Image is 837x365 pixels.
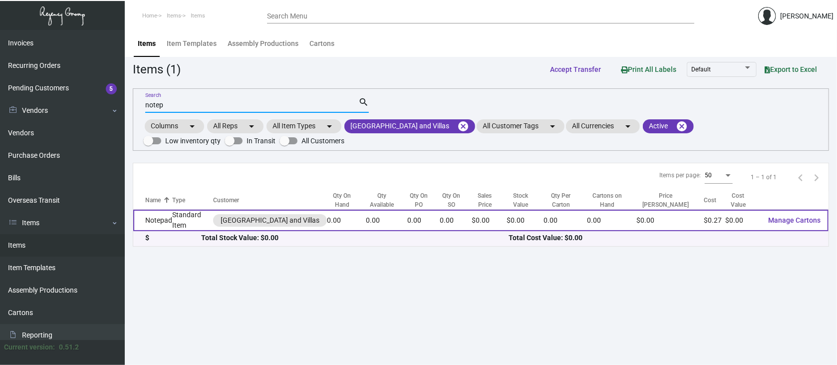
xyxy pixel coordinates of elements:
div: Stock Value [507,191,544,209]
div: [GEOGRAPHIC_DATA] and Villas [221,215,319,226]
span: All Customers [301,135,344,147]
div: Qty On SO [440,191,463,209]
mat-icon: arrow_drop_down [246,120,258,132]
div: [PERSON_NAME] [780,11,834,21]
div: Cartons on Hand [587,191,636,209]
td: Notepad [133,210,172,231]
div: Qty On SO [440,191,472,209]
div: Items per page: [659,171,701,180]
span: Items [191,12,205,19]
span: Print All Labels [621,65,676,73]
span: Default [691,66,711,73]
td: $0.00 [725,210,760,231]
div: Cost [704,196,725,205]
div: $ [145,233,201,243]
div: Name [145,196,172,205]
div: Cost Value [725,191,760,209]
button: Manage Cartons [760,211,829,229]
span: Accept Transfer [550,65,601,73]
mat-icon: arrow_drop_down [323,120,335,132]
div: 1 – 1 of 1 [751,173,777,182]
div: Cost Value [725,191,751,209]
div: Assembly Productions [228,38,298,49]
button: Accept Transfer [542,60,609,78]
div: Price [PERSON_NAME] [636,191,695,209]
div: Total Stock Value: $0.00 [201,233,509,243]
div: Qty Available [366,191,398,209]
div: Type [172,196,185,205]
mat-icon: cancel [676,120,688,132]
td: 0.00 [544,210,587,231]
td: $0.27 [704,210,725,231]
th: Customer [213,191,327,210]
span: Manage Cartons [768,216,821,224]
mat-select: Items per page: [705,172,733,179]
div: Cartons on Hand [587,191,627,209]
mat-chip: All Reps [207,119,264,133]
td: $0.00 [472,210,507,231]
div: 0.51.2 [59,342,79,353]
img: admin@bootstrapmaster.com [758,7,776,25]
div: Qty Available [366,191,407,209]
div: Sales Price [472,191,498,209]
td: 0.00 [587,210,636,231]
div: Qty On Hand [327,191,357,209]
mat-chip: All Item Types [267,119,341,133]
span: 50 [705,172,712,179]
td: 0.00 [366,210,407,231]
mat-icon: arrow_drop_down [186,120,198,132]
mat-chip: Columns [145,119,204,133]
div: Current version: [4,342,55,353]
mat-icon: cancel [457,120,469,132]
button: Previous page [793,169,809,185]
div: Items (1) [133,60,181,78]
td: $0.00 [507,210,544,231]
mat-icon: arrow_drop_down [547,120,558,132]
td: 0.00 [440,210,472,231]
mat-chip: [GEOGRAPHIC_DATA] and Villas [344,119,475,133]
mat-chip: Active [643,119,694,133]
span: Low inventory qty [165,135,221,147]
td: $0.00 [636,210,704,231]
span: In Transit [247,135,276,147]
td: 0.00 [327,210,366,231]
span: Export to Excel [765,65,817,73]
td: Standard Item [172,210,213,231]
div: Name [145,196,161,205]
span: Items [167,12,181,19]
button: Print All Labels [613,60,684,78]
div: Items [138,38,156,49]
span: Home [142,12,157,19]
div: Total Cost Value: $0.00 [509,233,817,243]
td: 0.00 [407,210,440,231]
button: Next page [809,169,825,185]
div: Qty On Hand [327,191,366,209]
div: Price [PERSON_NAME] [636,191,704,209]
div: Cost [704,196,716,205]
mat-icon: search [358,96,369,108]
mat-chip: All Currencies [566,119,640,133]
div: Cartons [309,38,334,49]
div: Type [172,196,213,205]
button: Export to Excel [757,60,825,78]
div: Qty On PO [407,191,431,209]
div: Sales Price [472,191,507,209]
div: Qty Per Carton [544,191,587,209]
div: Item Templates [167,38,217,49]
div: Qty On PO [407,191,440,209]
mat-icon: arrow_drop_down [622,120,634,132]
div: Qty Per Carton [544,191,578,209]
div: Stock Value [507,191,535,209]
mat-chip: All Customer Tags [477,119,564,133]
